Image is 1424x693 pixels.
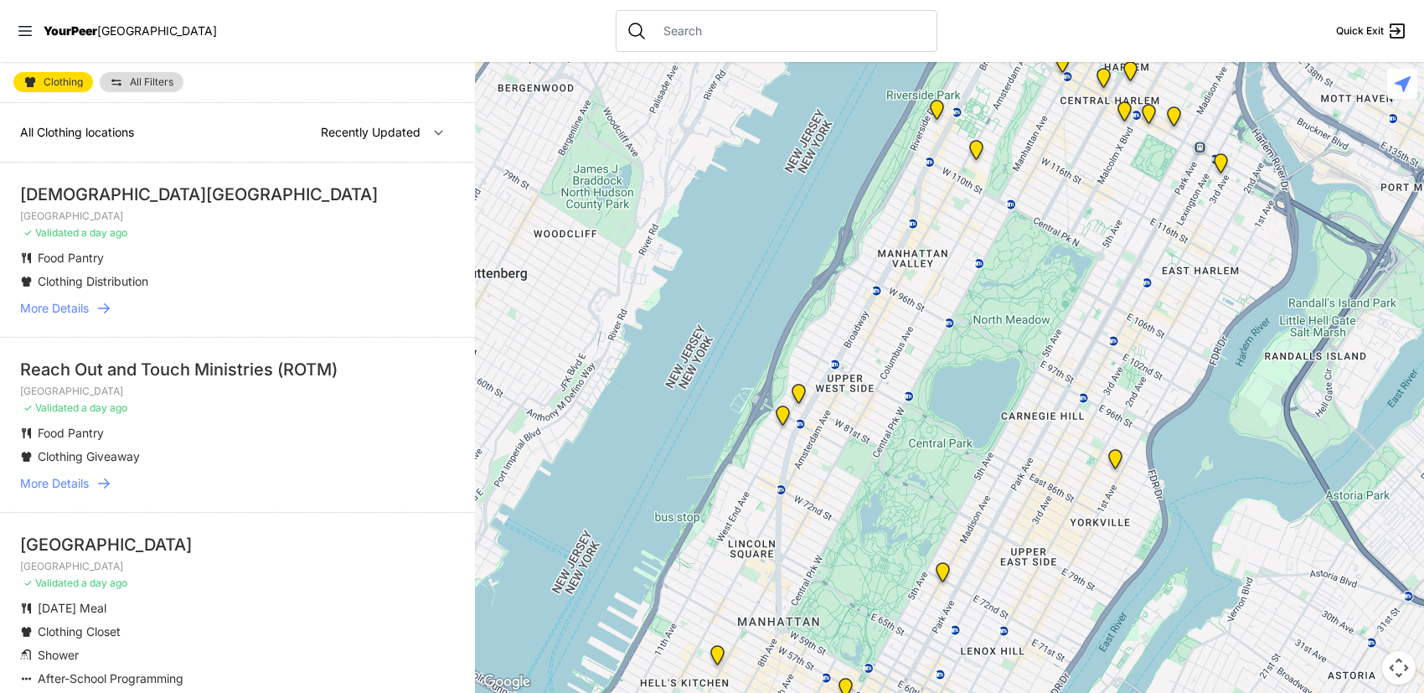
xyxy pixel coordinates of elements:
[1163,106,1184,133] div: East Harlem
[38,648,79,662] span: Shower
[707,645,728,672] div: 9th Avenue Drop-in Center
[1336,21,1407,41] a: Quick Exit
[23,401,79,414] span: ✓ Validated
[38,449,140,463] span: Clothing Giveaway
[1120,61,1141,88] div: Manhattan
[97,23,217,38] span: [GEOGRAPHIC_DATA]
[788,384,809,411] div: Pathways Adult Drop-In Program
[38,624,121,639] span: Clothing Closet
[20,209,455,223] p: [GEOGRAPHIC_DATA]
[44,26,217,36] a: YourPeer[GEOGRAPHIC_DATA]
[20,300,455,317] a: More Details
[23,577,79,589] span: ✓ Validated
[20,358,455,381] div: Reach Out and Touch Ministries (ROTM)
[653,23,926,39] input: Search
[23,226,79,239] span: ✓ Validated
[1105,449,1126,476] div: Avenue Church
[20,183,455,206] div: [DEMOGRAPHIC_DATA][GEOGRAPHIC_DATA]
[932,562,953,589] div: Manhattan
[81,401,127,414] span: a day ago
[38,251,104,265] span: Food Pantry
[38,426,104,440] span: Food Pantry
[130,77,173,87] span: All Filters
[13,72,93,92] a: Clothing
[1052,53,1073,80] div: The PILLARS – Holistic Recovery Support
[20,385,455,398] p: [GEOGRAPHIC_DATA]
[20,125,134,139] span: All Clothing locations
[20,560,455,573] p: [GEOGRAPHIC_DATA]
[44,23,97,38] span: YourPeer
[1138,104,1159,131] div: Manhattan
[479,671,534,693] a: Open this area in Google Maps (opens a new window)
[1336,24,1384,38] span: Quick Exit
[966,140,987,167] div: The Cathedral Church of St. John the Divine
[81,577,127,589] span: a day ago
[44,77,83,87] span: Clothing
[20,300,89,317] span: More Details
[1093,68,1114,95] div: Uptown/Harlem DYCD Youth Drop-in Center
[954,36,975,63] div: Manhattan
[81,226,127,239] span: a day ago
[479,671,534,693] img: Google
[20,533,455,556] div: [GEOGRAPHIC_DATA]
[1210,153,1231,180] div: Main Location
[38,274,148,288] span: Clothing Distribution
[20,475,89,492] span: More Details
[38,601,106,615] span: [DATE] Meal
[38,671,183,685] span: After-School Programming
[926,100,947,127] div: Ford Hall
[20,475,455,492] a: More Details
[1382,651,1416,685] button: Map camera controls
[100,72,183,92] a: All Filters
